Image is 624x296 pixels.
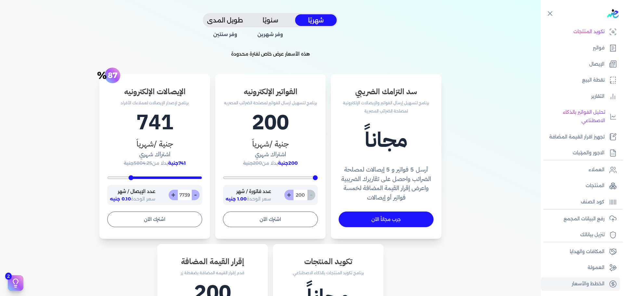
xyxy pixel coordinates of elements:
p: الاجور والمرتبات [573,149,604,157]
span: سعر الوحدة [226,196,271,202]
p: تحليل الفواتير بالذكاء الاصطناعي [544,108,605,125]
a: المنتجات [541,179,620,193]
h1: 200 [223,107,318,138]
p: فواتير [593,44,604,52]
a: المكافات والهدايا [541,245,620,259]
p: التقارير [591,92,604,101]
a: العمولة [541,261,620,275]
a: نقطة البيع [541,73,620,87]
h3: إقرار القيمة المضافة [165,256,260,267]
a: الاجور والمرتبات [541,146,620,160]
p: بدلا من [107,159,202,168]
p: كود الصنف [581,198,604,206]
p: قدم إقرار القيمه المضافة بضغطة زر [165,269,260,277]
p: المكافات والهدايا [570,248,604,256]
span: سعر الوحدة [110,196,155,202]
a: التقارير [541,90,620,103]
h1: 741 [107,107,202,138]
span: 87 [108,73,117,78]
button: شهريًا [295,14,337,26]
p: الخطط والأسعار [572,280,604,288]
button: 2 [8,275,23,291]
a: العملاء [541,163,620,177]
p: الإيصال [589,60,604,69]
h4: اشتراك شهري [223,150,318,159]
p: عدد فاتورة / شهر [226,187,271,196]
h3: سد التزامك الضريبي [339,86,434,97]
h3: الإيصالات الإلكترونيه [107,86,202,97]
p: برنامج لتسهيل ارسال الفواتير لمصلحة الضرائب المصريه [223,99,318,107]
p: العملاء [589,166,604,174]
p: تجهيز اقرار القيمة المضافة [549,133,604,141]
button: سنويًا [250,14,291,26]
a: تنزيل بياناتك [541,228,620,242]
img: logo [607,9,619,18]
a: جرب مجاناً الآن [339,212,434,227]
h3: الفواتير الإلكترونيه [223,86,318,97]
p: عدد الإيصال / شهر [110,187,155,196]
button: اشترك الآن [223,212,318,227]
h3: جنية /شهرياَ [223,138,318,150]
p: المنتجات [586,182,604,190]
p: العمولة [588,264,604,272]
input: 0 [293,190,307,200]
span: 5804.25جنية [124,160,152,166]
a: تجهيز اقرار القيمة المضافة [541,130,620,144]
span: % [97,73,107,78]
p: برنامج لإصدار الإيصالات لعملاءك الأفراد [107,99,202,107]
p: هذه الأسعار عرض خاص لفترة محدودة [26,50,515,58]
a: تحليل الفواتير بالذكاء الاصطناعي [541,106,620,127]
span: 0.10 جنيه [110,196,131,202]
span: 1.00 جنيه [226,196,247,202]
a: الخطط والأسعار [541,277,620,291]
span: 2 [5,273,12,280]
a: تكويد المنتجات [541,25,620,39]
button: + [284,190,293,200]
h4: أرسل 5 فواتير و 5 إيصالات لمصلحة الضرائب واحصل على تقاريرك الضريبية واعرض إقرار القيمة المضافة لخ... [339,165,434,202]
p: تكويد المنتجات [573,28,604,36]
button: + [169,190,178,200]
p: برنامج تكويد المنتجات بالذكاء الاصطناعي [281,269,376,277]
input: 0 [177,190,192,200]
span: 741جنية [168,160,186,166]
button: اشترك الآن [107,212,202,227]
h3: جنية /شهرياَ [107,138,202,150]
button: طويل المدى [204,14,246,26]
a: الإيصال [541,58,620,71]
h1: مجاناً [339,124,434,156]
p: برنامج لتسهيل إرسال الفواتير والإيصالات الإلكترونية لمصلحة الضرائب المصرية [339,99,434,115]
h4: اشتراك شهري [107,150,202,159]
p: نقطة البيع [582,76,604,84]
a: فواتير [541,41,620,55]
button: - [191,190,200,200]
span: وفر شهرين [249,31,292,38]
span: 200جنية [243,160,262,166]
p: تنزيل بياناتك [580,231,604,239]
h3: تكويد المنتجات [281,256,376,267]
span: وفر سنتين [204,31,247,38]
a: رفع البيانات المجمع [541,212,620,226]
a: كود الصنف [541,195,620,209]
p: رفع البيانات المجمع [564,215,604,223]
p: بدلا من [223,159,318,168]
span: 200جنية [278,160,298,166]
